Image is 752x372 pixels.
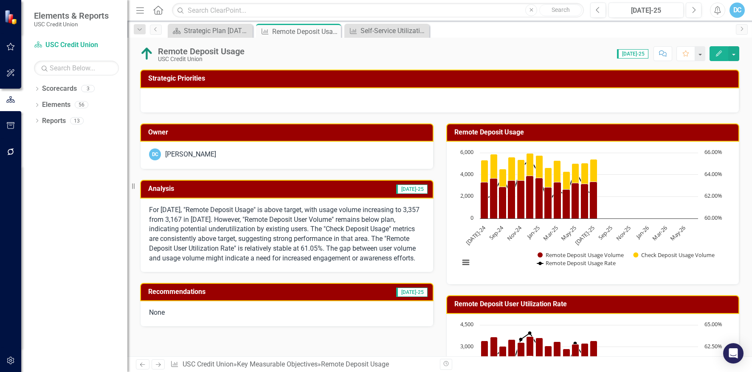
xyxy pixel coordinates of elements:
[170,25,251,36] a: Strategic Plan [DATE] - [DATE]
[183,360,234,368] a: USC Credit Union
[524,224,541,241] text: Jan-25
[158,56,245,62] div: USC Credit Union
[704,214,722,221] text: 60.00%
[170,360,433,369] div: » »
[75,101,88,109] div: 56
[454,129,735,136] h3: Remote Deposit Usage
[454,300,735,308] h3: Remote Deposit User Utilization Rate
[172,3,584,18] input: Search ClearPoint...
[460,320,473,328] text: 4,500
[148,75,734,82] h3: Strategic Priorities
[526,154,533,219] path: Dec-24, 5,933. Check Deposit Usage Volume.
[526,176,533,219] path: Dec-24, 3,887. Remote Deposit Usage Volume.
[42,100,70,110] a: Elements
[528,331,531,335] path: Dec-24, 64.06926407. Remote Deposit User Utilization Rate.
[590,159,597,219] path: Jul-25, 5,411. Check Deposit Usage Volume.
[81,85,95,92] div: 3
[148,185,273,193] h3: Analysis
[597,224,614,241] text: Sep-25
[4,10,19,25] img: ClearPoint Strategy
[573,341,577,345] path: May-25, 62.89407314. Remote Deposit User Utilization Rate.
[148,288,327,296] h3: Recommendations
[507,181,515,219] path: Oct-24, 3,455. Remote Deposit Usage Volume.
[617,49,648,59] span: [DATE]-25
[704,192,722,199] text: 62.00%
[729,3,745,18] button: DC
[508,157,515,219] path: Oct-24, 5,584. Check Deposit Usage Volume.
[346,25,427,36] a: Self-Service Utilization Rate
[704,342,722,350] text: 62.50%
[34,11,109,21] span: Elements & Reports
[633,251,715,259] button: Show Check Deposit Usage Volume
[634,224,651,241] text: Jan-26
[552,6,570,13] span: Search
[158,47,245,56] div: Remote Deposit Usage
[589,182,597,219] path: Jul-25, 3,357. Remote Deposit Usage Volume.
[571,183,579,219] path: May-25, 3,233. Remote Deposit Usage Volume.
[321,360,389,368] div: Remote Deposit Usage
[535,178,543,219] path: Jan-25, 3,689. Remote Deposit Usage Volume.
[537,259,616,267] button: Show Remote Deposit Usage Rate
[149,308,425,318] p: None
[460,170,473,178] text: 4,000
[499,169,506,219] path: Sep-24, 4,494. Check Deposit Usage Volume.
[237,360,318,368] a: Key Measurable Objectives
[614,224,632,242] text: Nov-25
[455,148,731,276] div: Chart. Highcharts interactive chart.
[480,153,694,219] g: Remote Deposit Usage Volume, series 1 of 3. Bar series with 24 bars. Y axis, values.
[34,40,119,50] a: USC Credit Union
[544,168,552,219] path: Feb-25, 4,620. Check Deposit Usage Volume.
[70,117,84,124] div: 13
[704,320,722,328] text: 65.00%
[464,224,487,247] text: [DATE]-24
[272,26,339,37] div: Remote Deposit Usage
[460,192,473,199] text: 2,000
[499,187,506,219] path: Sep-24, 2,873. Remote Deposit Usage Volume.
[580,184,588,219] path: Jun-25, 3,167. Remote Deposit Usage Volume.
[573,224,596,246] text: [DATE]-25
[505,224,523,242] text: Nov-24
[42,116,66,126] a: Reports
[396,185,428,194] span: [DATE]-25
[519,338,522,341] path: Nov-24, 63.34444108. Remote Deposit User Utilization Rate.
[553,161,560,219] path: Mar-25, 5,295. Check Deposit Usage Volume.
[460,148,473,156] text: 6,000
[723,343,744,364] div: Open Intercom Messenger
[535,156,543,219] path: Jan-25, 5,761. Check Deposit Usage Volume.
[149,205,425,263] p: For [DATE], "Remote Deposit Usage" is above target, with usage volume increasing to 3,357 from 3,...
[668,224,687,242] text: May-26
[165,150,216,159] div: [PERSON_NAME]
[481,160,488,219] path: Jul-24, 5,339. Check Deposit Usage Volume.
[541,224,559,242] text: Mar-25
[559,224,577,242] text: May-25
[562,190,570,219] path: Apr-25, 2,655. Remote Deposit Usage Volume.
[517,181,524,219] path: Nov-24, 3,467. Remote Deposit Usage Volume.
[651,224,668,242] text: Mar-26
[538,251,624,259] button: Show Remote Deposit Usage Volume
[34,21,109,28] small: USC Credit Union
[611,6,681,16] div: [DATE]-25
[140,47,154,61] img: Above Target
[490,154,497,219] path: Aug-24, 5,861. Check Deposit Usage Volume.
[455,148,727,276] svg: Interactive chart
[470,214,473,221] text: 0
[487,224,505,242] text: Sep-24
[544,187,552,219] path: Feb-25, 2,833. Remote Deposit Usage Volume.
[480,182,488,219] path: Jul-24, 3,297. Remote Deposit Usage Volume.
[517,160,524,219] path: Nov-24, 5,378. Check Deposit Usage Volume.
[184,25,251,36] div: Strategic Plan [DATE] - [DATE]
[581,163,588,219] path: Jun-25, 5,046. Check Deposit Usage Volume.
[572,164,579,219] path: May-25, 5,017. Check Deposit Usage Volume.
[553,182,561,219] path: Mar-25, 3,321. Remote Deposit Usage Volume.
[608,3,684,18] button: [DATE]-25
[148,129,428,136] h3: Owner
[704,170,722,178] text: 64.00%
[42,84,77,94] a: Scorecards
[149,148,161,160] div: DC
[704,148,722,156] text: 66.00%
[361,25,427,36] div: Self-Service Utilization Rate
[563,172,570,219] path: Apr-25, 4,282. Check Deposit Usage Volume.
[539,4,582,16] button: Search
[396,288,428,297] span: [DATE]-25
